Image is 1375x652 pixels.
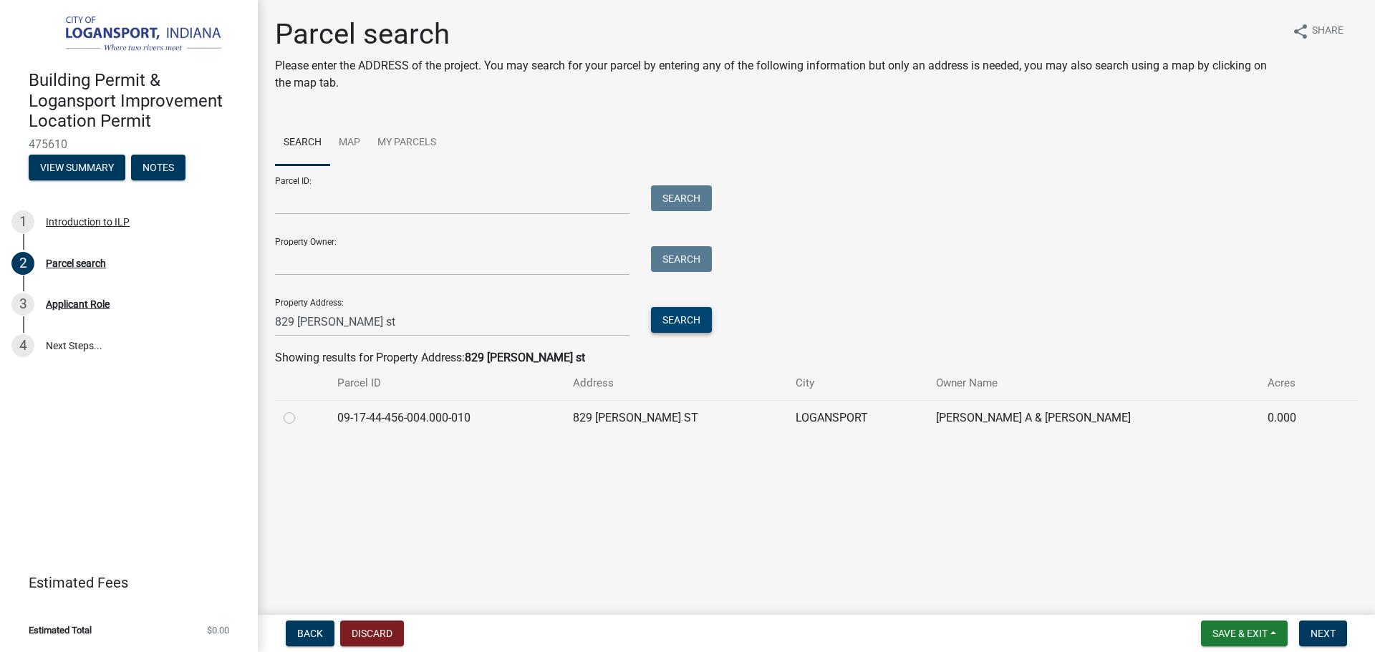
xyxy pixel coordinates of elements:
[787,400,927,435] td: LOGANSPORT
[330,120,369,166] a: Map
[1292,23,1309,40] i: share
[11,568,235,597] a: Estimated Fees
[131,162,185,174] wm-modal-confirm: Notes
[1280,17,1355,45] button: shareShare
[207,626,229,635] span: $0.00
[651,307,712,333] button: Search
[329,366,564,400] th: Parcel ID
[29,70,246,132] h4: Building Permit & Logansport Improvement Location Permit
[275,17,1280,52] h1: Parcel search
[275,57,1280,92] p: Please enter the ADDRESS of the project. You may search for your parcel by entering any of the fo...
[29,162,125,174] wm-modal-confirm: Summary
[1299,621,1347,646] button: Next
[1259,366,1331,400] th: Acres
[297,628,323,639] span: Back
[564,366,787,400] th: Address
[286,621,334,646] button: Back
[787,366,927,400] th: City
[927,366,1259,400] th: Owner Name
[131,155,185,180] button: Notes
[275,349,1358,366] div: Showing results for Property Address:
[11,252,34,275] div: 2
[340,621,404,646] button: Discard
[29,626,92,635] span: Estimated Total
[1212,628,1268,639] span: Save & Exit
[369,120,445,166] a: My Parcels
[11,210,34,233] div: 1
[1311,628,1336,639] span: Next
[46,299,110,309] div: Applicant Role
[651,246,712,272] button: Search
[651,185,712,211] button: Search
[927,400,1259,435] td: [PERSON_NAME] A & [PERSON_NAME]
[46,217,130,227] div: Introduction to ILP
[11,293,34,316] div: 3
[29,137,229,151] span: 475610
[1201,621,1288,646] button: Save & Exit
[329,400,564,435] td: 09-17-44-456-004.000-010
[564,400,787,435] td: 829 [PERSON_NAME] ST
[1312,23,1343,40] span: Share
[1259,400,1331,435] td: 0.000
[29,15,235,55] img: City of Logansport, Indiana
[29,155,125,180] button: View Summary
[46,258,106,268] div: Parcel search
[465,351,585,364] strong: 829 [PERSON_NAME] st
[275,120,330,166] a: Search
[11,334,34,357] div: 4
